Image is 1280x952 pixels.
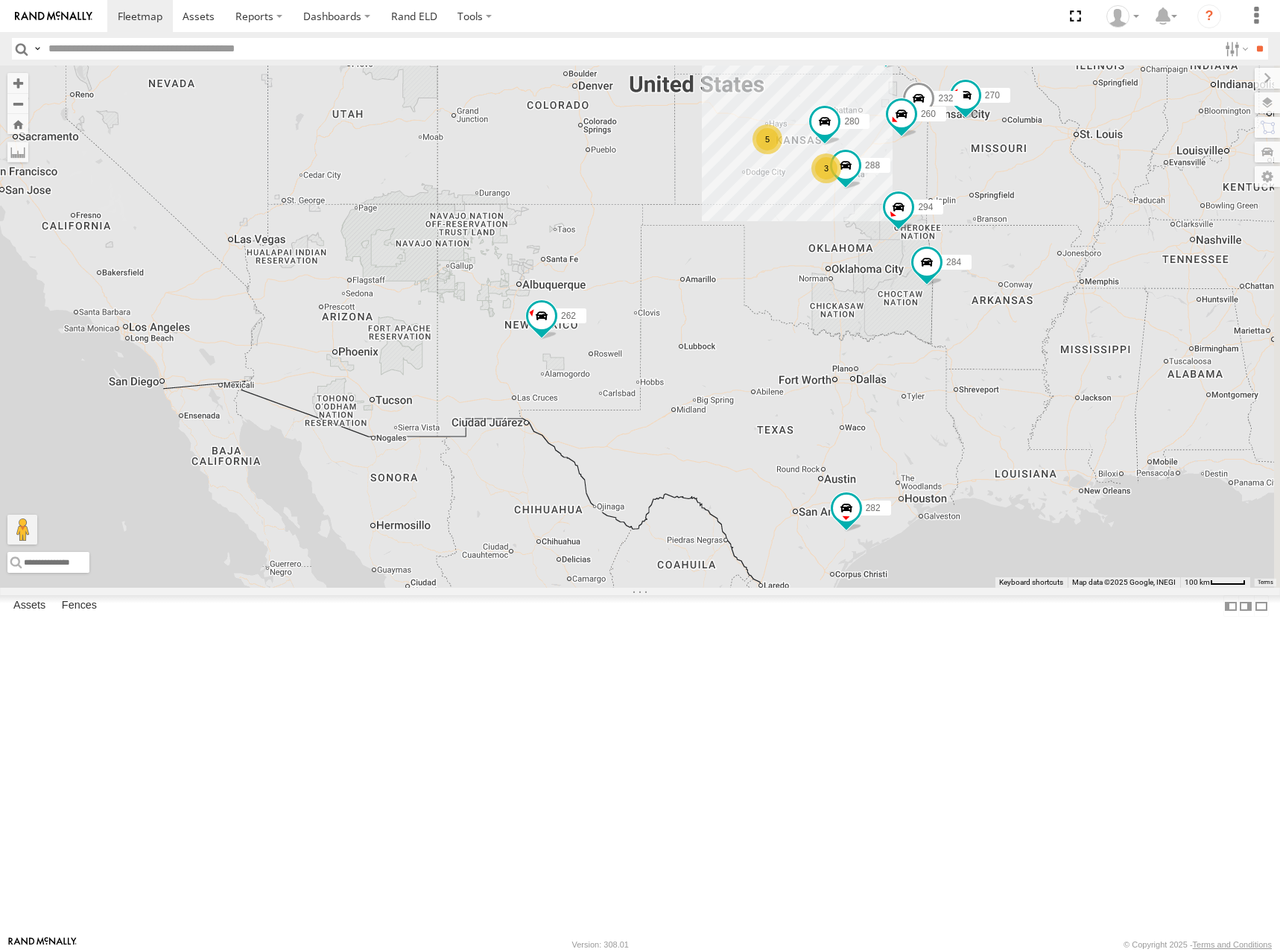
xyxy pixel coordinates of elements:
span: 280 [844,116,859,127]
span: 270 [985,89,1000,100]
div: 5 [753,124,782,154]
span: 100 km [1185,578,1210,586]
label: Hide Summary Table [1254,595,1269,617]
span: 232 [938,93,953,104]
label: Dock Summary Table to the Right [1238,595,1253,617]
img: rand-logo.svg [15,11,92,22]
label: Map Settings [1255,166,1280,187]
span: 288 [865,159,880,170]
label: Search Filter Options [1219,38,1251,60]
div: 3 [811,153,841,183]
button: Zoom out [7,93,28,114]
a: Terms and Conditions [1193,940,1272,949]
span: Map data ©2025 Google, INEGI [1072,578,1176,586]
button: Keyboard shortcuts [999,577,1063,588]
button: Map Scale: 100 km per 44 pixels [1180,577,1250,588]
label: Assets [6,596,53,617]
a: Terms (opens in new tab) [1258,579,1273,585]
button: Zoom Home [7,114,28,134]
span: 262 [561,311,576,321]
i: ? [1197,4,1221,28]
span: 294 [918,201,933,212]
button: Drag Pegman onto the map to open Street View [7,515,37,545]
div: Shane Miller [1101,5,1144,28]
a: Visit our Website [8,937,77,952]
label: Dock Summary Table to the Left [1223,595,1238,617]
div: © Copyright 2025 - [1124,940,1272,949]
div: Version: 308.01 [572,940,629,949]
label: Measure [7,142,28,162]
label: Fences [54,596,104,617]
button: Zoom in [7,73,28,93]
span: 284 [946,256,961,267]
span: 282 [866,503,881,513]
label: Search Query [31,38,43,60]
span: 260 [921,109,936,119]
